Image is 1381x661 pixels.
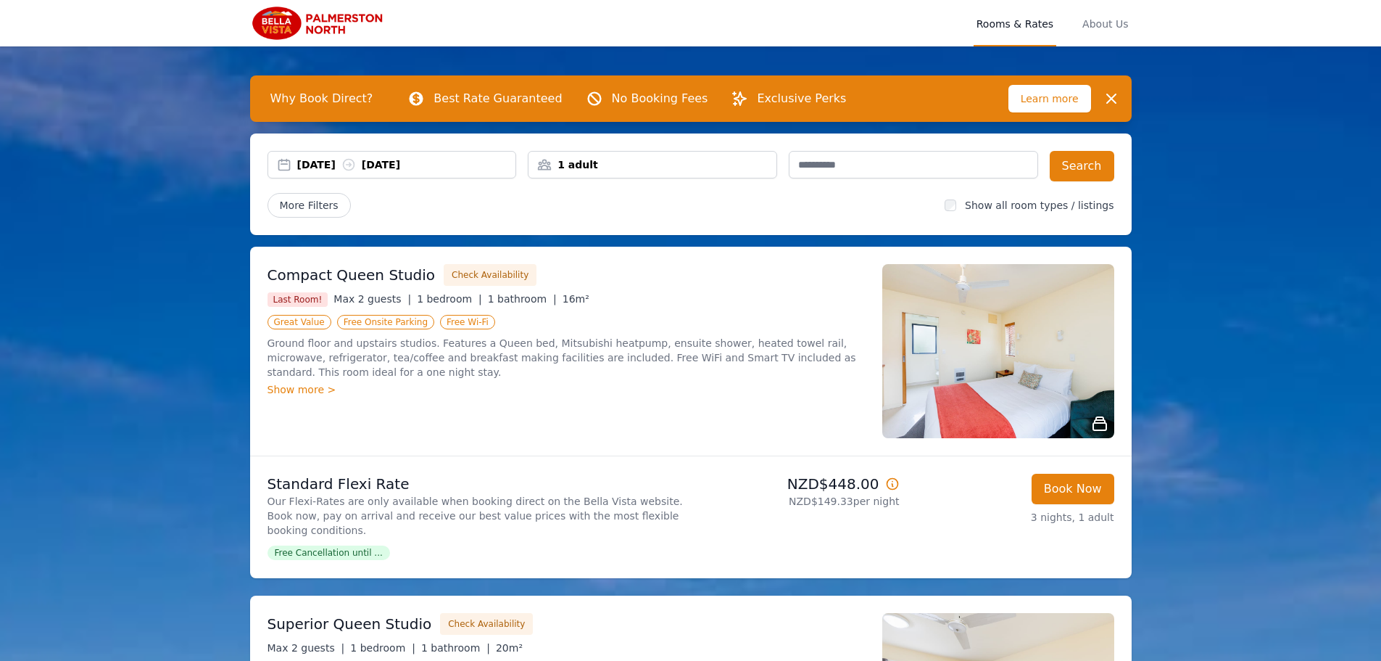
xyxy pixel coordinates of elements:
[268,193,351,218] span: More Filters
[1050,151,1114,181] button: Search
[268,494,685,538] p: Our Flexi-Rates are only available when booking direct on the Bella Vista website. Book now, pay ...
[496,642,523,654] span: 20m²
[333,293,411,305] span: Max 2 guests |
[259,84,385,113] span: Why Book Direct?
[337,315,434,329] span: Free Onsite Parking
[965,200,1113,211] label: Show all room types / listings
[488,293,557,305] span: 1 bathroom |
[268,642,345,654] span: Max 2 guests |
[444,264,536,286] button: Check Availability
[434,90,562,107] p: Best Rate Guaranteed
[757,90,846,107] p: Exclusive Perks
[268,315,331,329] span: Great Value
[421,642,490,654] span: 1 bathroom |
[440,613,533,635] button: Check Availability
[268,382,865,397] div: Show more >
[268,336,865,379] p: Ground floor and upstairs studios. Features a Queen bed, Mitsubishi heatpump, ensuite shower, hea...
[911,510,1114,525] p: 3 nights, 1 adult
[268,474,685,494] p: Standard Flexi Rate
[268,614,432,634] h3: Superior Queen Studio
[697,474,900,494] p: NZD$448.00
[250,6,390,41] img: Bella Vista Palmerston North
[350,642,415,654] span: 1 bedroom |
[1008,85,1091,112] span: Learn more
[297,157,516,172] div: [DATE] [DATE]
[528,157,776,172] div: 1 adult
[268,292,328,307] span: Last Room!
[697,494,900,509] p: NZD$149.33 per night
[612,90,708,107] p: No Booking Fees
[440,315,495,329] span: Free Wi-Fi
[1032,474,1114,504] button: Book Now
[563,293,589,305] span: 16m²
[268,546,390,560] span: Free Cancellation until ...
[417,293,482,305] span: 1 bedroom |
[268,265,436,285] h3: Compact Queen Studio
